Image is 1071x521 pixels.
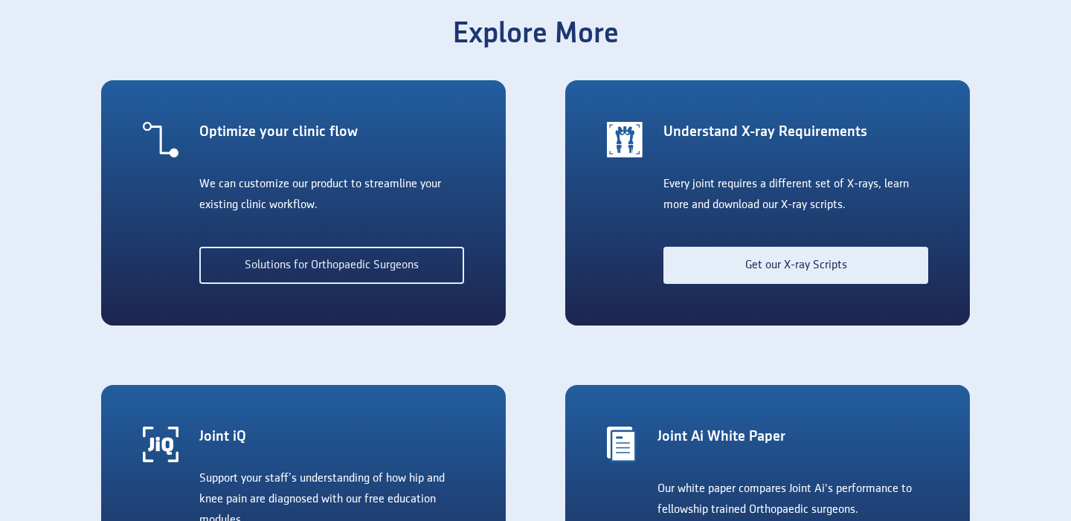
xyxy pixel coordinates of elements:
[663,247,928,284] a: Get our X-ray Scripts
[663,174,928,216] div: Every joint requires a different set of X-rays, learn more and download our X-ray scripts.
[199,122,464,143] div: Optimize your clinic flow
[199,427,464,447] div: Joint iQ
[199,174,464,216] div: We can customize our product to streamline your existing clinic workflow.
[453,18,619,51] div: Explore More
[657,479,928,520] div: Our white paper compares Joint Ai's performance to fellowship trained Orthopaedic surgeons.
[663,122,928,143] div: Understand X-ray Requirements
[199,247,464,284] a: Solutions for Orthopaedic Surgeons
[657,427,928,447] div: Joint Ai White Paper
